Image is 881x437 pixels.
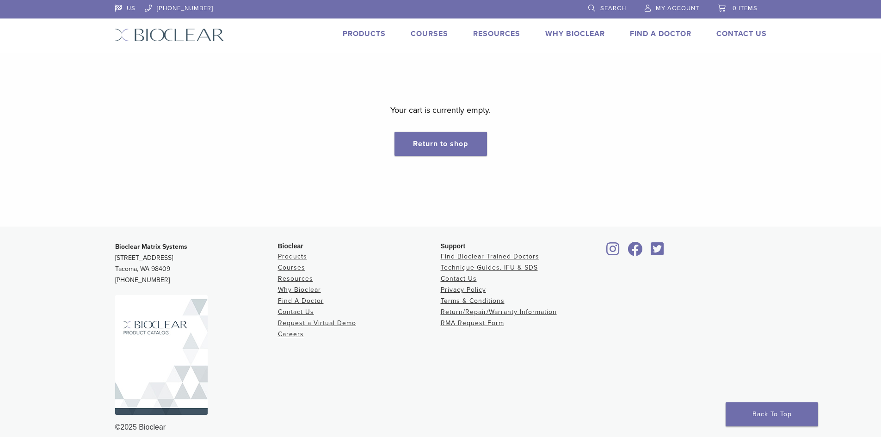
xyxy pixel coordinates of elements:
[278,275,313,283] a: Resources
[441,286,486,294] a: Privacy Policy
[441,319,504,327] a: RMA Request Form
[625,247,646,257] a: Bioclear
[716,29,767,38] a: Contact Us
[630,29,691,38] a: Find A Doctor
[733,5,758,12] span: 0 items
[278,252,307,260] a: Products
[278,297,324,305] a: Find A Doctor
[115,295,208,415] img: Bioclear
[278,319,356,327] a: Request a Virtual Demo
[115,243,187,251] strong: Bioclear Matrix Systems
[604,247,623,257] a: Bioclear
[441,242,466,250] span: Support
[278,264,305,271] a: Courses
[390,103,491,117] p: Your cart is currently empty.
[115,241,278,286] p: [STREET_ADDRESS] Tacoma, WA 98409 [PHONE_NUMBER]
[726,402,818,426] a: Back To Top
[473,29,520,38] a: Resources
[600,5,626,12] span: Search
[441,275,477,283] a: Contact Us
[343,29,386,38] a: Products
[441,308,557,316] a: Return/Repair/Warranty Information
[394,132,487,156] a: Return to shop
[441,264,538,271] a: Technique Guides, IFU & SDS
[648,247,667,257] a: Bioclear
[441,297,505,305] a: Terms & Conditions
[441,252,539,260] a: Find Bioclear Trained Doctors
[278,330,304,338] a: Careers
[115,422,766,433] div: ©2025 Bioclear
[278,308,314,316] a: Contact Us
[545,29,605,38] a: Why Bioclear
[656,5,699,12] span: My Account
[115,28,224,42] img: Bioclear
[411,29,448,38] a: Courses
[278,242,303,250] span: Bioclear
[278,286,321,294] a: Why Bioclear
